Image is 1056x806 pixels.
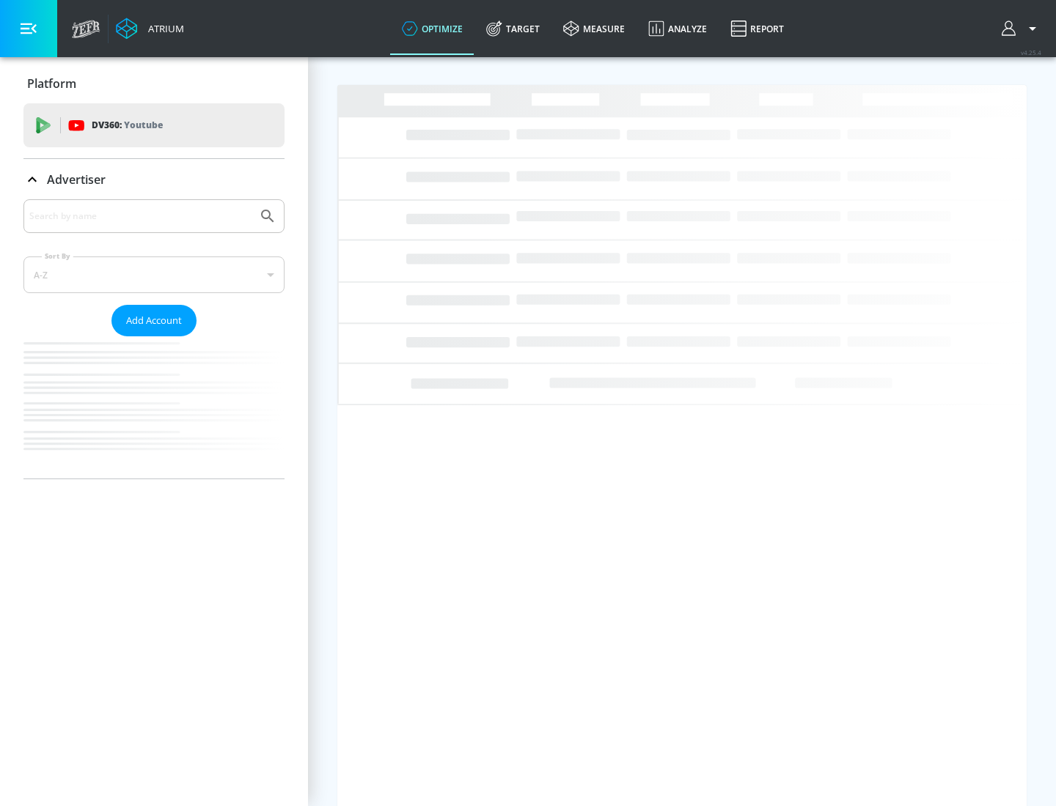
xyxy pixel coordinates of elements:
a: measure [551,2,637,55]
div: A-Z [23,256,285,293]
p: Platform [27,75,76,92]
p: DV360: [92,117,163,133]
p: Youtube [124,117,163,133]
a: optimize [390,2,474,55]
a: Analyze [637,2,719,55]
button: Add Account [111,305,197,336]
label: Sort By [42,251,73,261]
div: Platform [23,63,285,104]
nav: list of Advertiser [23,336,285,478]
p: Advertiser [47,171,106,188]
div: Advertiser [23,199,285,478]
a: Atrium [116,18,184,40]
span: v 4.25.4 [1021,48,1041,56]
div: Advertiser [23,159,285,200]
div: Atrium [142,22,184,35]
span: Add Account [126,312,182,329]
a: Report [719,2,796,55]
a: Target [474,2,551,55]
input: Search by name [29,207,252,226]
div: DV360: Youtube [23,103,285,147]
